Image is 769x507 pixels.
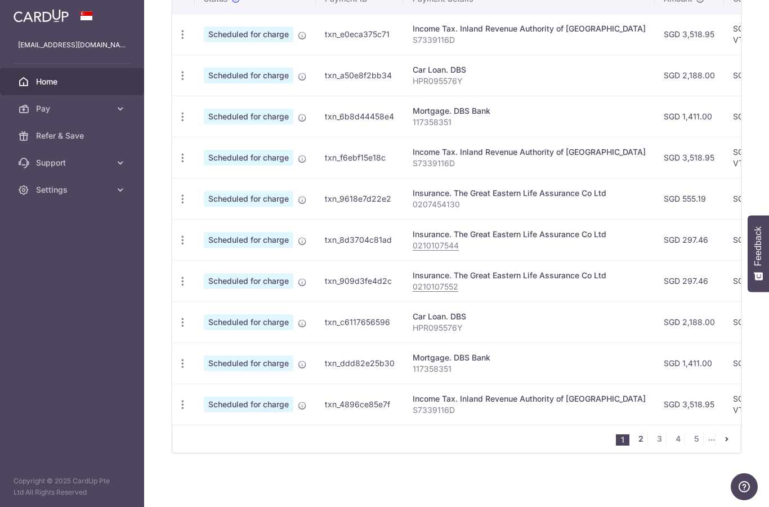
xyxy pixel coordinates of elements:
img: CardUp [14,9,69,23]
td: SGD 2,188.00 [655,301,724,343]
td: txn_909d3fe4d2c [316,260,404,301]
a: 3 [652,432,666,446]
p: HPR095576Y [413,75,646,87]
p: S7339116D [413,34,646,46]
p: 0207454130 [413,199,646,210]
span: Scheduled for charge [204,314,293,330]
td: SGD 3,518.95 [655,384,724,425]
td: txn_9618e7d22e2 [316,178,404,219]
span: Scheduled for charge [204,26,293,42]
span: Pay [36,103,110,114]
p: HPR095576Y [413,322,646,333]
td: SGD 1,411.00 [655,343,724,384]
td: SGD 3,518.95 [655,137,724,178]
td: txn_ddd82e25b30 [316,343,404,384]
div: Car Loan. DBS [413,64,646,75]
p: 117358351 [413,363,646,375]
span: Scheduled for charge [204,109,293,124]
a: 4 [671,432,685,446]
div: Income Tax. Inland Revenue Authority of [GEOGRAPHIC_DATA] [413,146,646,158]
div: Mortgage. DBS Bank [413,352,646,363]
div: Car Loan. DBS [413,311,646,322]
span: Scheduled for charge [204,273,293,289]
td: SGD 1,411.00 [655,96,724,137]
span: Scheduled for charge [204,150,293,166]
p: S7339116D [413,158,646,169]
div: Insurance. The Great Eastern Life Assurance Co Ltd [413,229,646,240]
span: Support [36,157,110,168]
td: txn_e0eca375c71 [316,14,404,55]
div: Mortgage. DBS Bank [413,105,646,117]
p: [EMAIL_ADDRESS][DOMAIN_NAME] [18,39,126,51]
span: Scheduled for charge [204,355,293,371]
td: txn_f6ebf15e18c [316,137,404,178]
span: Scheduled for charge [204,68,293,83]
span: Feedback [753,226,763,266]
td: txn_6b8d44458e4 [316,96,404,137]
span: Scheduled for charge [204,232,293,248]
li: ... [708,432,716,446]
nav: pager [616,425,740,452]
button: Feedback - Show survey [748,215,769,292]
td: SGD 555.19 [655,178,724,219]
td: SGD 297.46 [655,260,724,301]
a: 2 [634,432,647,446]
a: 5 [690,432,703,446]
td: txn_8d3704c81ad [316,219,404,260]
span: Scheduled for charge [204,191,293,207]
div: Insurance. The Great Eastern Life Assurance Co Ltd [413,188,646,199]
span: Settings [36,184,110,195]
span: Refer & Save [36,130,110,141]
div: Income Tax. Inland Revenue Authority of [GEOGRAPHIC_DATA] [413,393,646,404]
td: SGD 2,188.00 [655,55,724,96]
td: txn_a50e8f2bb34 [316,55,404,96]
span: Scheduled for charge [204,397,293,412]
span: Home [36,76,110,87]
iframe: Opens a widget where you can find more information [731,473,758,501]
div: Income Tax. Inland Revenue Authority of [GEOGRAPHIC_DATA] [413,23,646,34]
div: Insurance. The Great Eastern Life Assurance Co Ltd [413,270,646,281]
li: 1 [616,434,629,446]
p: S7339116D [413,404,646,416]
td: txn_4896ce85e7f [316,384,404,425]
td: SGD 297.46 [655,219,724,260]
td: SGD 3,518.95 [655,14,724,55]
td: txn_c6117656596 [316,301,404,343]
p: 117358351 [413,117,646,128]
